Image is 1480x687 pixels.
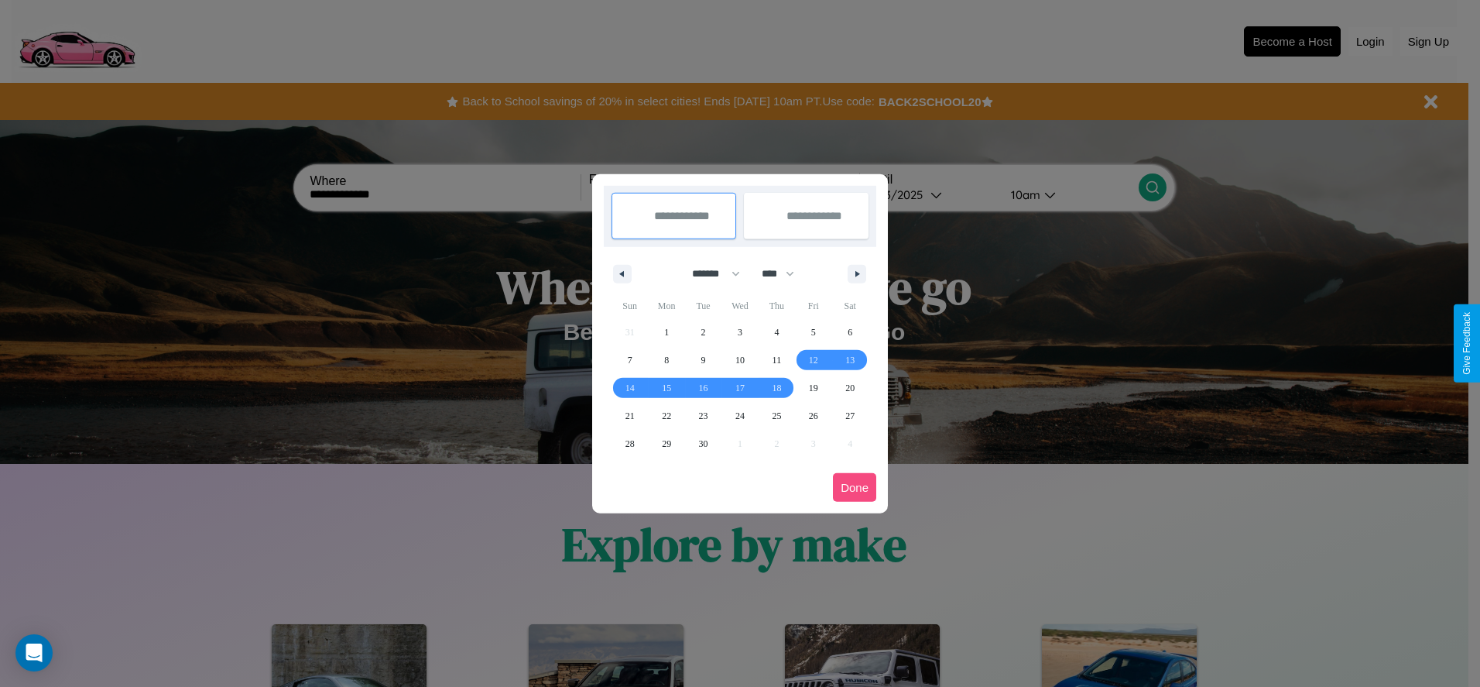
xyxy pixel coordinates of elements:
[759,402,795,430] button: 25
[811,318,816,346] span: 5
[735,346,745,374] span: 10
[809,374,818,402] span: 19
[612,346,648,374] button: 7
[795,294,831,318] span: Fri
[648,318,684,346] button: 1
[612,294,648,318] span: Sun
[685,402,721,430] button: 23
[759,318,795,346] button: 4
[15,634,53,672] div: Open Intercom Messenger
[759,374,795,402] button: 18
[721,294,758,318] span: Wed
[735,374,745,402] span: 17
[774,318,779,346] span: 4
[701,318,706,346] span: 2
[721,402,758,430] button: 24
[832,294,868,318] span: Sat
[845,402,855,430] span: 27
[795,318,831,346] button: 5
[832,318,868,346] button: 6
[612,374,648,402] button: 14
[662,374,671,402] span: 15
[648,430,684,458] button: 29
[699,374,708,402] span: 16
[809,402,818,430] span: 26
[773,346,782,374] span: 11
[662,430,671,458] span: 29
[648,346,684,374] button: 8
[735,402,745,430] span: 24
[685,430,721,458] button: 30
[721,346,758,374] button: 10
[612,402,648,430] button: 21
[832,402,868,430] button: 27
[625,374,635,402] span: 14
[625,430,635,458] span: 28
[1461,312,1472,375] div: Give Feedback
[685,294,721,318] span: Tue
[701,346,706,374] span: 9
[628,346,632,374] span: 7
[845,374,855,402] span: 20
[759,346,795,374] button: 11
[685,346,721,374] button: 9
[648,374,684,402] button: 15
[795,374,831,402] button: 19
[809,346,818,374] span: 12
[845,346,855,374] span: 13
[699,430,708,458] span: 30
[664,318,669,346] span: 1
[772,402,781,430] span: 25
[738,318,742,346] span: 3
[625,402,635,430] span: 21
[772,374,781,402] span: 18
[612,430,648,458] button: 28
[699,402,708,430] span: 23
[721,318,758,346] button: 3
[648,402,684,430] button: 22
[685,374,721,402] button: 16
[848,318,852,346] span: 6
[795,346,831,374] button: 12
[648,294,684,318] span: Mon
[795,402,831,430] button: 26
[662,402,671,430] span: 22
[833,473,876,502] button: Done
[664,346,669,374] span: 8
[685,318,721,346] button: 2
[832,374,868,402] button: 20
[721,374,758,402] button: 17
[759,294,795,318] span: Thu
[832,346,868,374] button: 13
